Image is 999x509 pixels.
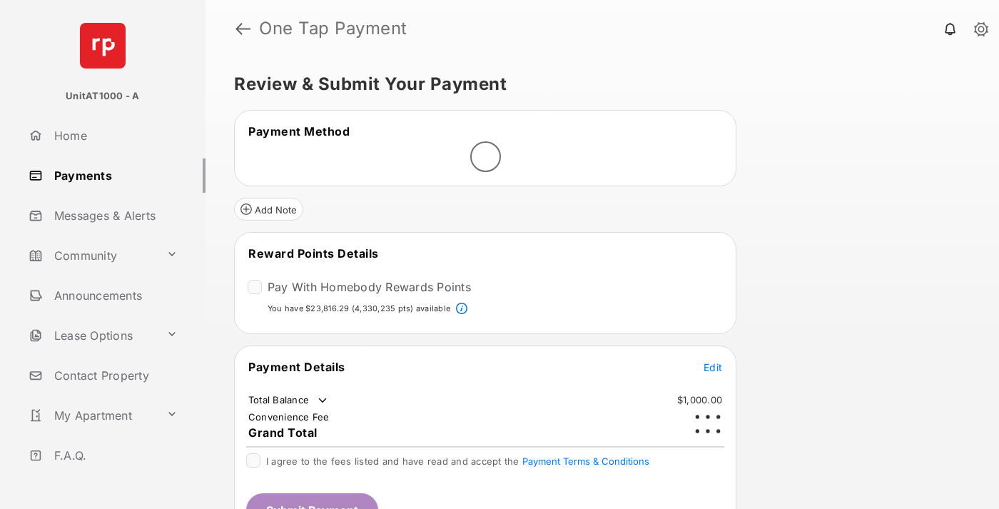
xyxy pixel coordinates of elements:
span: Grand Total [248,425,318,440]
a: Lease Options [23,318,161,353]
a: Home [23,119,206,153]
span: Reward Points Details [248,246,379,261]
a: Community [23,238,161,273]
a: Contact Property [23,358,206,393]
h5: Review & Submit Your Payment [234,76,959,93]
label: Pay With Homebody Rewards Points [268,280,471,294]
a: Messages & Alerts [23,198,206,233]
a: F.A.Q. [23,438,206,473]
span: I agree to the fees listed and have read and accept the [266,455,649,467]
span: Edit [704,361,722,373]
button: I agree to the fees listed and have read and accept the [522,455,649,467]
p: You have $23,816.29 (4,330,235 pts) available [268,303,450,315]
span: Payment Method [248,124,350,138]
button: Edit [704,360,722,374]
span: Payment Details [248,360,345,374]
a: Payments [23,158,206,193]
td: Convenience Fee [248,410,330,423]
td: Total Balance [248,393,330,408]
td: $1,000.00 [676,393,723,406]
p: UnitAT1000 - A [66,89,139,104]
a: My Apartment [23,398,161,433]
strong: One Tap Payment [259,20,407,37]
img: svg+xml;base64,PHN2ZyB4bWxucz0iaHR0cDovL3d3dy53My5vcmcvMjAwMC9zdmciIHdpZHRoPSI2NCIgaGVpZ2h0PSI2NC... [80,23,126,69]
a: Announcements [23,278,206,313]
button: Add Note [234,198,303,221]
